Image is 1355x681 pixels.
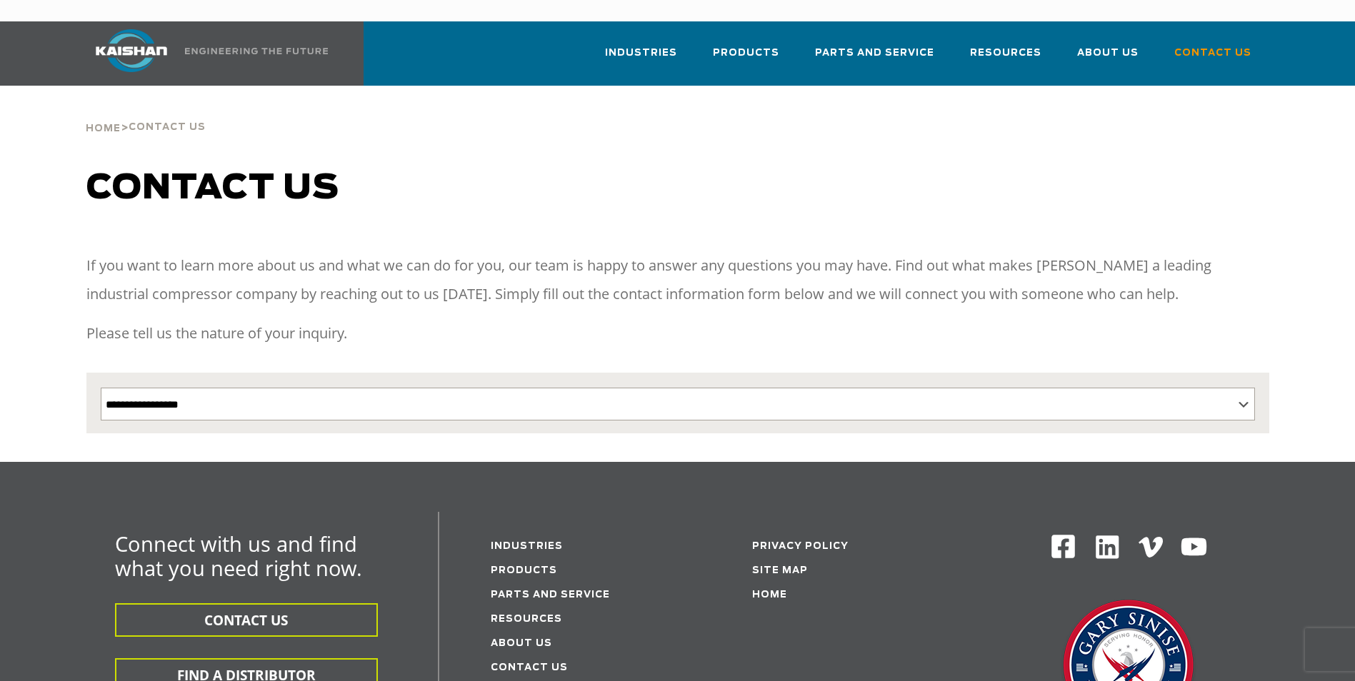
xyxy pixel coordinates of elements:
a: Industries [491,542,563,551]
a: Products [713,34,779,83]
img: Engineering the future [185,48,328,54]
span: Home [86,124,121,133]
a: About Us [1077,34,1139,83]
a: Resources [491,615,562,624]
img: Facebook [1050,533,1076,560]
a: Products [491,566,557,575]
a: About Us [491,639,552,648]
img: Youtube [1180,533,1208,561]
span: Contact Us [129,123,206,132]
span: About Us [1077,45,1139,61]
a: Parts and service [491,590,610,600]
span: Contact Us [1174,45,1251,61]
a: Home [86,121,121,134]
span: Parts and Service [815,45,934,61]
a: Kaishan USA [78,21,331,86]
span: Industries [605,45,677,61]
span: Connect with us and find what you need right now. [115,530,362,582]
div: > [86,86,206,140]
img: kaishan logo [78,29,185,72]
a: Industries [605,34,677,83]
span: Resources [970,45,1041,61]
p: If you want to learn more about us and what we can do for you, our team is happy to answer any qu... [86,251,1269,308]
span: Products [713,45,779,61]
a: Site Map [752,566,808,575]
a: Privacy Policy [752,542,849,551]
a: Resources [970,34,1041,83]
span: Contact us [86,171,339,206]
p: Please tell us the nature of your inquiry. [86,319,1269,348]
a: Home [752,590,787,600]
img: Vimeo [1139,537,1163,558]
a: Parts and Service [815,34,934,83]
a: Contact Us [1174,34,1251,83]
a: Contact Us [491,663,568,672]
button: CONTACT US [115,603,378,637]
img: Linkedin [1094,533,1121,561]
